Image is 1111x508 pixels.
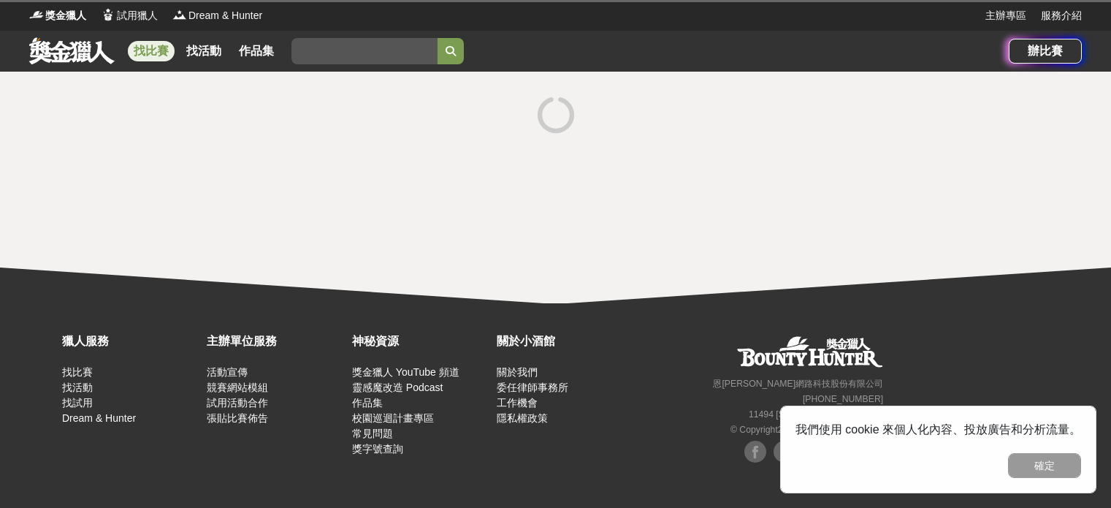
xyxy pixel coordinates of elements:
[29,7,44,22] img: Logo
[497,382,568,393] a: 委任律師事務所
[497,397,538,409] a: 工作機會
[233,41,280,61] a: 作品集
[101,7,115,22] img: Logo
[172,7,187,22] img: Logo
[62,333,199,350] div: 獵人服務
[207,397,268,409] a: 試用活動合作
[207,412,268,424] a: 張貼比賽佈告
[128,41,175,61] a: 找比賽
[985,8,1026,23] a: 主辦專區
[352,382,443,393] a: 靈感魔改造 Podcast
[352,412,434,424] a: 校園巡迴計畫專區
[1008,453,1081,478] button: 確定
[749,409,883,420] small: 11494 [STREET_ADDRESS] 3 樓
[497,333,634,350] div: 關於小酒館
[45,8,86,23] span: 獎金獵人
[62,412,136,424] a: Dream & Hunter
[730,425,883,435] small: © Copyright 2025 . All Rights Reserved.
[62,366,93,378] a: 找比賽
[774,441,795,463] img: Facebook
[117,8,158,23] span: 試用獵人
[352,443,403,455] a: 獎字號查詢
[713,379,883,389] small: 恩[PERSON_NAME]網路科技股份有限公司
[1041,8,1082,23] a: 服務介紹
[62,382,93,393] a: 找活動
[497,412,548,424] a: 隱私權政策
[207,333,344,350] div: 主辦單位服務
[172,8,262,23] a: LogoDream & Hunter
[180,41,227,61] a: 找活動
[497,366,538,378] a: 關於我們
[795,423,1081,436] span: 我們使用 cookie 來個人化內容、投放廣告和分析流量。
[188,8,262,23] span: Dream & Hunter
[62,397,93,409] a: 找試用
[207,382,268,393] a: 競賽網站模組
[352,366,459,378] a: 獎金獵人 YouTube 頻道
[352,333,489,350] div: 神秘資源
[803,394,883,404] small: [PHONE_NUMBER]
[207,366,248,378] a: 活動宣傳
[744,441,766,463] img: Facebook
[352,397,383,409] a: 作品集
[101,8,158,23] a: Logo試用獵人
[1009,39,1082,64] a: 辦比賽
[352,428,393,439] a: 常見問題
[29,8,86,23] a: Logo獎金獵人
